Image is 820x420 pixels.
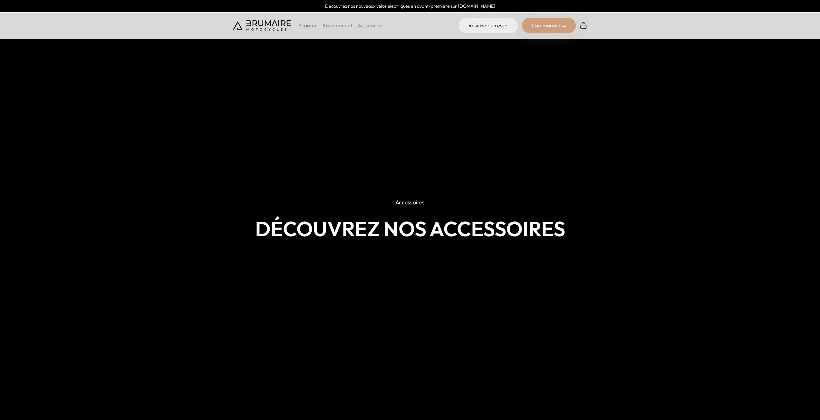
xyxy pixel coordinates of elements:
[322,22,352,29] a: Abonnement
[580,22,587,29] img: Panier
[233,20,291,31] img: Brumaire Motocycles
[391,195,429,210] p: Accessoires
[459,18,518,33] a: Réserver un essai
[522,18,576,33] div: Commander
[299,22,317,29] p: Scooter
[562,24,566,28] img: right-arrow-2.png
[358,22,382,29] a: Assistance
[233,217,587,241] h1: Découvrez nos accessoires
